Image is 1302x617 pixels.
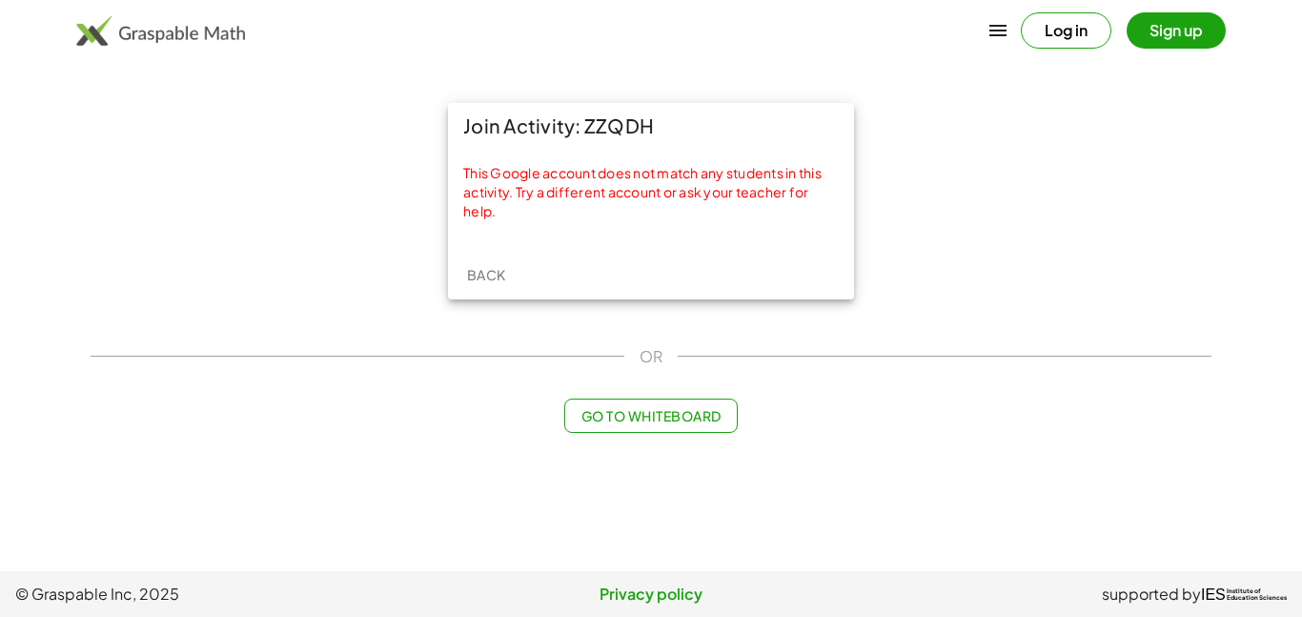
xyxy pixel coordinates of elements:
span: supported by [1102,583,1201,606]
button: Back [456,257,517,292]
button: Go to Whiteboard [564,399,737,433]
a: IESInstitute ofEducation Sciences [1201,583,1287,606]
a: Privacy policy [439,583,864,606]
button: Log in [1021,12,1111,49]
span: Go to Whiteboard [580,407,721,424]
span: Institute of Education Sciences [1227,588,1287,602]
span: Back [466,266,505,283]
button: Sign up [1127,12,1226,49]
span: © Graspable Inc, 2025 [15,583,439,606]
div: This Google account does not match any students in this activity. Try a different account or ask ... [463,164,839,221]
div: Join Activity: ZZQDH [448,103,854,149]
span: OR [640,345,662,368]
span: IES [1201,586,1226,604]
